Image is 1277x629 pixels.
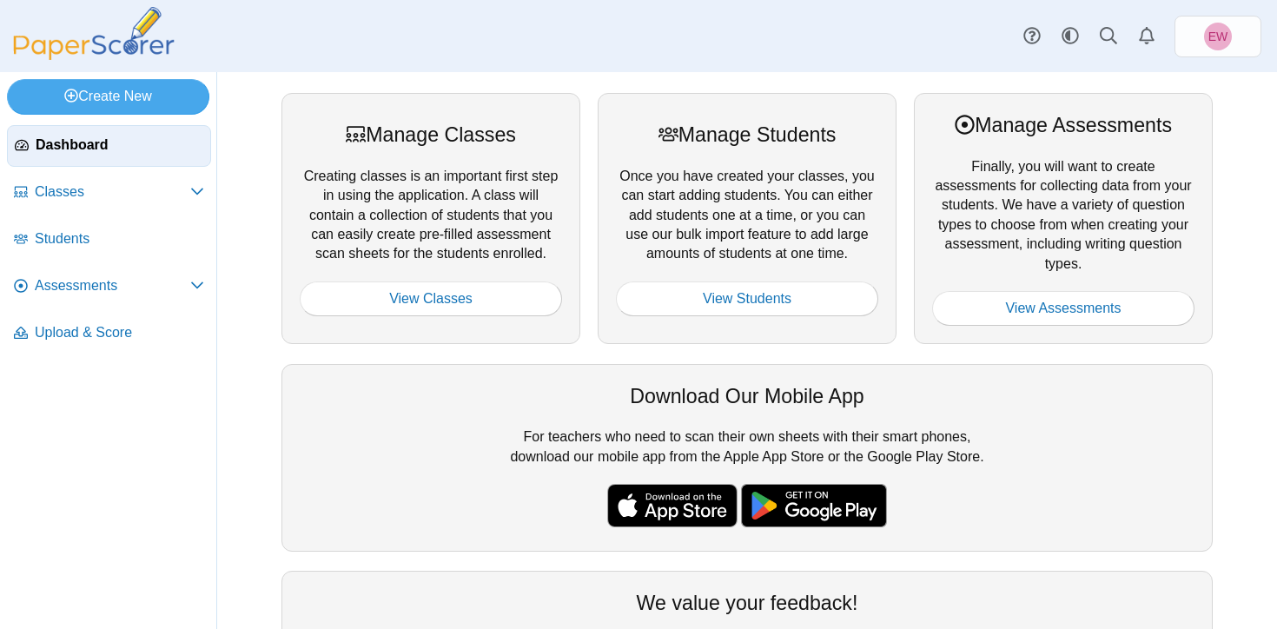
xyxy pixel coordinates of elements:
a: View Classes [300,281,562,316]
div: Creating classes is an important first step in using the application. A class will contain a coll... [281,93,580,344]
img: PaperScorer [7,7,181,60]
a: Upload & Score [7,313,211,354]
a: Alerts [1128,17,1166,56]
a: View Assessments [932,291,1194,326]
span: Students [35,229,204,248]
span: Assessments [35,276,190,295]
a: Erin Wiley [1174,16,1261,57]
a: Create New [7,79,209,114]
span: Erin Wiley [1204,23,1232,50]
div: For teachers who need to scan their own sheets with their smart phones, download our mobile app f... [281,364,1213,552]
div: Manage Students [616,121,878,149]
span: Classes [35,182,190,202]
a: Students [7,219,211,261]
div: Manage Classes [300,121,562,149]
a: Classes [7,172,211,214]
a: Assessments [7,266,211,308]
div: Once you have created your classes, you can start adding students. You can either add students on... [598,93,897,344]
img: apple-store-badge.svg [607,484,738,527]
span: Dashboard [36,136,203,155]
img: google-play-badge.png [741,484,887,527]
a: Dashboard [7,125,211,167]
a: View Students [616,281,878,316]
a: PaperScorer [7,48,181,63]
div: Manage Assessments [932,111,1194,139]
div: Download Our Mobile App [300,382,1194,410]
span: Upload & Score [35,323,204,342]
div: Finally, you will want to create assessments for collecting data from your students. We have a va... [914,93,1213,344]
div: We value your feedback! [300,589,1194,617]
span: Erin Wiley [1208,30,1228,43]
